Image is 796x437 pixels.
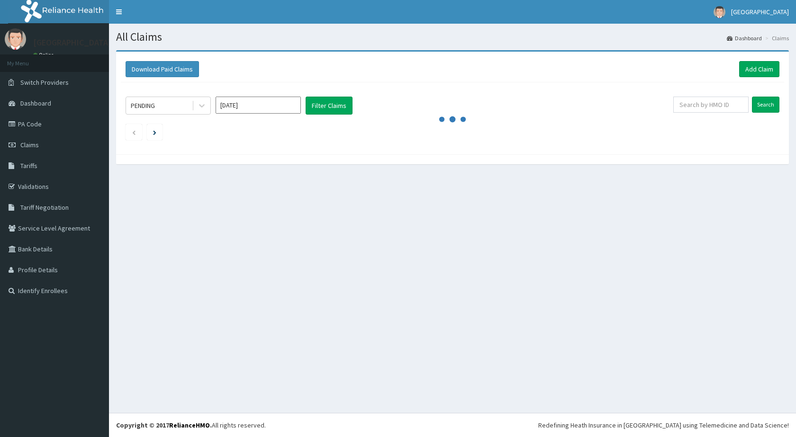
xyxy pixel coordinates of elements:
li: Claims [763,34,789,42]
p: [GEOGRAPHIC_DATA] [33,38,111,47]
strong: Copyright © 2017 . [116,421,212,429]
button: Download Paid Claims [126,61,199,77]
a: Online [33,52,56,58]
span: Tariffs [20,161,37,170]
input: Select Month and Year [216,97,301,114]
div: Redefining Heath Insurance in [GEOGRAPHIC_DATA] using Telemedicine and Data Science! [538,420,789,430]
div: PENDING [131,101,155,110]
svg: audio-loading [438,105,467,134]
input: Search by HMO ID [673,97,749,113]
span: [GEOGRAPHIC_DATA] [731,8,789,16]
img: User Image [714,6,725,18]
a: Add Claim [739,61,779,77]
span: Claims [20,141,39,149]
span: Switch Providers [20,78,69,87]
a: RelianceHMO [169,421,210,429]
input: Search [752,97,779,113]
footer: All rights reserved. [109,413,796,437]
span: Tariff Negotiation [20,203,69,212]
button: Filter Claims [306,97,353,115]
h1: All Claims [116,31,789,43]
a: Previous page [132,128,136,136]
span: Dashboard [20,99,51,107]
img: User Image [5,28,26,50]
a: Dashboard [727,34,762,42]
a: Next page [153,128,156,136]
